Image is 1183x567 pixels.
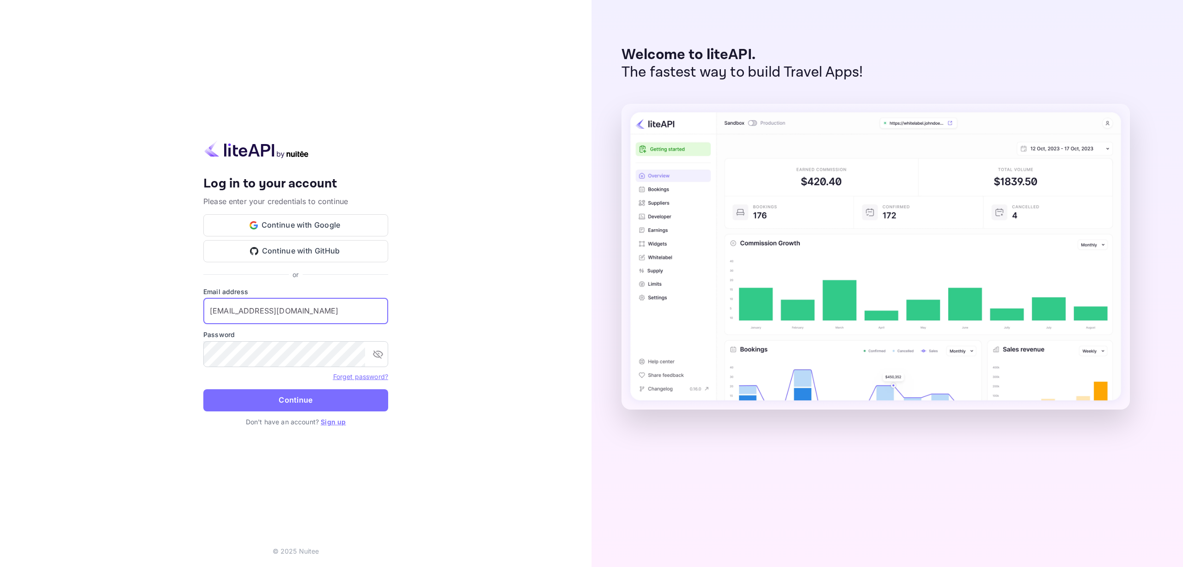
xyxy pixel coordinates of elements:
[273,546,319,556] p: © 2025 Nuitee
[203,330,388,339] label: Password
[321,418,346,426] a: Sign up
[203,389,388,411] button: Continue
[333,373,388,380] a: Forget password?
[203,214,388,236] button: Continue with Google
[293,270,299,279] p: or
[369,345,387,363] button: toggle password visibility
[203,298,388,324] input: Enter your email address
[203,240,388,262] button: Continue with GitHub
[203,196,388,207] p: Please enter your credentials to continue
[333,372,388,381] a: Forget password?
[622,64,863,81] p: The fastest way to build Travel Apps!
[622,104,1130,410] img: liteAPI Dashboard Preview
[203,417,388,427] p: Don't have an account?
[203,140,310,158] img: liteapi
[203,287,388,296] label: Email address
[622,46,863,64] p: Welcome to liteAPI.
[203,176,388,192] h4: Log in to your account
